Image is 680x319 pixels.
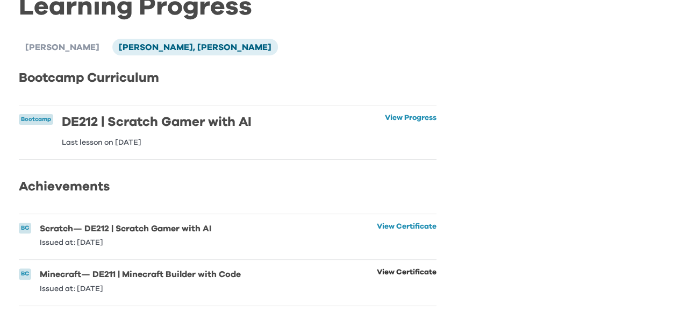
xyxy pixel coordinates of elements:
[40,223,211,235] h6: Scratch — DE212 | Scratch Gamer with AI
[40,285,241,293] p: Issued at: [DATE]
[19,1,436,13] h1: Learning Progress
[21,224,29,233] p: BC
[385,114,436,146] a: View Progress
[377,268,436,292] a: View Certificate
[377,223,436,246] a: View Certificate
[21,115,51,124] p: Bootcamp
[62,114,252,130] h6: DE212 | Scratch Gamer with AI
[19,68,436,88] h2: Bootcamp Curriculum
[21,270,29,279] p: BC
[40,239,211,246] p: Issued at: [DATE]
[19,177,436,196] h2: Achievements
[40,268,241,280] h6: Minecraft — DE211 | Minecraft Builder with Code
[25,43,99,52] span: [PERSON_NAME]
[119,43,271,52] span: [PERSON_NAME], [PERSON_NAME]
[62,139,252,146] p: Last lesson on [DATE]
